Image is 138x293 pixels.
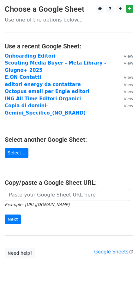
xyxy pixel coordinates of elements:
a: Octopus email per Engie editori [5,89,89,94]
a: View [117,89,133,94]
h4: Use a recent Google Sheet: [5,42,133,50]
input: Paste your Google Sheet URL here [5,189,130,201]
a: Scouting Media Buyer - Meta Library - Giugno+ 2025 [5,60,106,73]
small: View [124,75,133,80]
a: Select... [5,148,28,158]
small: View [124,61,133,65]
small: Example: [URL][DOMAIN_NAME] [5,202,69,207]
a: Need help? [5,248,35,258]
h3: Choose a Google Sheet [5,5,133,14]
small: View [124,103,133,108]
p: Use one of the options below... [5,16,133,23]
a: View [117,74,133,80]
small: View [124,89,133,94]
a: Google Sheets [94,249,133,255]
a: View [117,103,133,109]
a: View [117,82,133,87]
a: E.ON Contatti [5,74,41,80]
a: editori energy da contattare [5,82,81,87]
h4: Copy/paste a Google Sheet URL: [5,179,133,186]
a: View [117,60,133,66]
a: Onboarding Editori [5,53,56,59]
a: View [117,53,133,59]
h4: Select another Google Sheet: [5,136,133,143]
small: View [124,82,133,87]
small: View [124,97,133,101]
a: Copia di domini-Gemini_Specifico_(NO_BRAND) [5,103,86,116]
a: ING All Time Editori Organici [5,96,81,102]
a: View [117,96,133,102]
small: View [124,54,133,59]
input: Next [5,215,21,224]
